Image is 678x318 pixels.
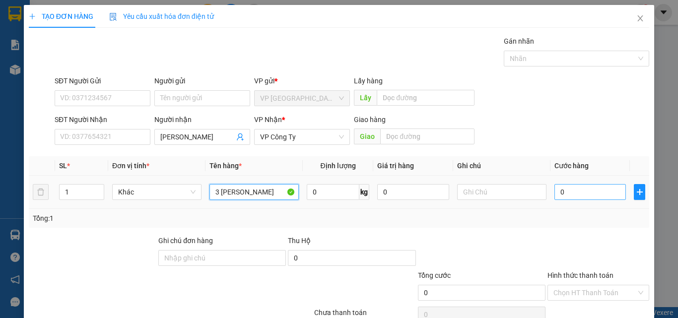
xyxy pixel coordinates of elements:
[288,237,311,245] span: Thu Hộ
[112,162,149,170] span: Đơn vị tính
[320,162,355,170] span: Định lượng
[33,213,263,224] div: Tổng: 1
[377,162,414,170] span: Giá trị hàng
[377,184,449,200] input: 0
[554,162,589,170] span: Cước hàng
[254,116,282,124] span: VP Nhận
[209,184,299,200] input: VD: Bàn, Ghế
[634,184,645,200] button: plus
[377,90,475,106] input: Dọc đường
[636,14,644,22] span: close
[380,128,475,144] input: Dọc đường
[354,90,377,106] span: Lấy
[158,250,286,266] input: Ghi chú đơn hàng
[260,129,344,144] span: VP Công Ty
[59,162,67,170] span: SL
[457,184,546,200] input: Ghi Chú
[260,91,344,106] span: VP Tân Bình
[504,37,534,45] label: Gán nhãn
[634,188,645,196] span: plus
[109,13,117,21] img: icon
[453,156,550,176] th: Ghi chú
[236,133,244,141] span: user-add
[154,114,250,125] div: Người nhận
[118,185,196,199] span: Khác
[209,162,242,170] span: Tên hàng
[29,12,93,20] span: TẠO ĐƠN HÀNG
[55,114,150,125] div: SĐT Người Nhận
[626,5,654,33] button: Close
[354,77,383,85] span: Lấy hàng
[154,75,250,86] div: Người gửi
[359,184,369,200] span: kg
[158,237,213,245] label: Ghi chú đơn hàng
[109,12,214,20] span: Yêu cầu xuất hóa đơn điện tử
[254,75,350,86] div: VP gửi
[29,13,36,20] span: plus
[33,184,49,200] button: delete
[55,75,150,86] div: SĐT Người Gửi
[354,116,386,124] span: Giao hàng
[354,128,380,144] span: Giao
[547,271,613,279] label: Hình thức thanh toán
[418,271,451,279] span: Tổng cước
